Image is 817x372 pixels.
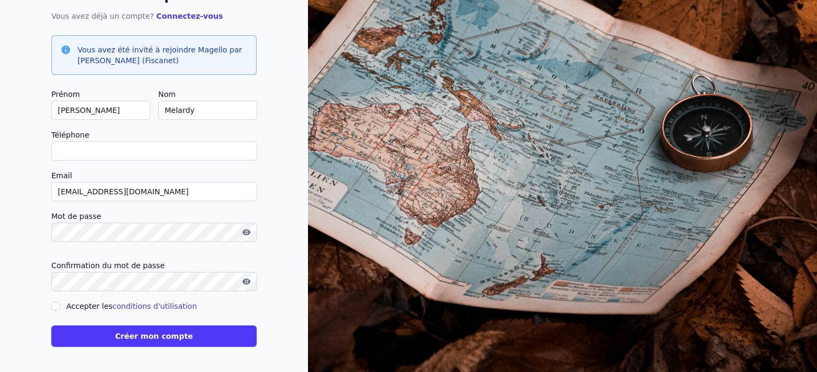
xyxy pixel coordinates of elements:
h3: Vous avez été invité à rejoindre Magello par [PERSON_NAME] (Fiscanet) [78,44,248,66]
button: Créer mon compte [51,325,257,347]
a: Connectez-vous [156,12,223,20]
label: Téléphone [51,128,257,141]
label: Accepter les [66,302,197,310]
p: Vous avez déjà un compte? [51,10,257,22]
label: Confirmation du mot de passe [51,259,257,272]
label: Prénom [51,88,150,101]
a: conditions d'utilisation [112,302,197,310]
label: Nom [158,88,257,101]
label: Mot de passe [51,210,257,223]
label: Email [51,169,257,182]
